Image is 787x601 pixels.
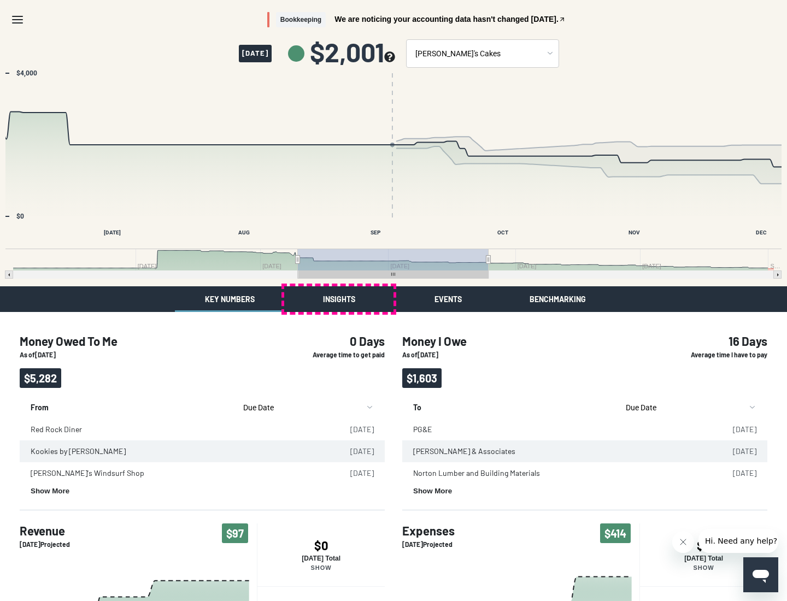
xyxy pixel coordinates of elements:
[706,462,767,484] td: [DATE]
[222,523,248,543] span: $97
[706,440,767,462] td: [DATE]
[20,523,70,538] h4: Revenue
[503,286,612,312] button: Benchmarking
[402,419,706,440] td: PG&E
[600,523,631,543] span: $414
[402,368,442,388] span: $1,603
[266,350,385,360] p: Average time to get paid
[413,487,452,495] button: Show More
[629,229,640,235] text: NOV
[698,529,778,553] iframe: Message from company
[5,110,779,168] g: Past/Projected Data, series 1 of 4 with 185 data points. Y axis, values. X axis, Time.
[324,440,385,462] td: [DATE]
[20,462,324,484] td: [PERSON_NAME]'s Windsurf Shop
[648,350,767,360] p: Average time I have to pay
[284,286,393,312] button: Insights
[175,286,284,312] button: Key Numbers
[20,540,70,549] p: [DATE] Projected
[770,263,780,269] text: S…
[371,229,381,235] text: SEP
[324,462,385,484] td: [DATE]
[239,397,374,419] button: sort by
[257,538,385,552] h4: $0
[402,462,706,484] td: Norton Lumber and Building Materials
[743,557,778,592] iframe: Button to launch messaging window
[640,538,767,552] h4: $0
[20,350,248,360] p: As of [DATE]
[11,13,24,26] svg: Menu
[756,229,767,235] text: DEC
[640,564,767,571] p: Show
[402,540,455,549] p: [DATE] Projected
[257,564,385,571] p: Show
[402,440,706,462] td: [PERSON_NAME] & Associates
[276,12,326,28] span: Bookkeeping
[238,229,250,235] text: AUG
[639,523,767,586] button: $0[DATE] TotalShow
[334,15,559,23] span: We are noticing your accounting data hasn't changed [DATE].
[257,523,385,586] button: $0[DATE] TotalShow
[402,523,455,538] h4: Expenses
[324,419,385,440] td: [DATE]
[621,397,756,419] button: sort by
[672,531,694,553] iframe: Close message
[648,334,767,348] h4: 16 Days
[20,419,324,440] td: Red Rock Diner
[31,397,228,413] p: From
[266,334,385,348] h4: 0 Days
[239,45,272,62] span: [DATE]
[310,39,395,65] span: $2,001
[104,229,121,235] text: [DATE]
[497,229,508,235] text: OCT
[384,51,395,64] button: see more about your cashflow projection
[393,286,503,312] button: Events
[20,334,248,348] h4: Money Owed To Me
[31,487,69,495] button: Show More
[20,368,61,388] span: $5,282
[640,555,767,562] p: [DATE] Total
[706,419,767,440] td: [DATE]
[20,440,324,462] td: Kookies by [PERSON_NAME]
[413,397,610,413] p: To
[16,213,24,220] text: $0
[402,334,631,348] h4: Money I Owe
[267,12,566,28] button: BookkeepingWe are noticing your accounting data hasn't changed [DATE].
[257,555,385,562] p: [DATE] Total
[16,69,37,77] text: $4,000
[402,350,631,360] p: As of [DATE]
